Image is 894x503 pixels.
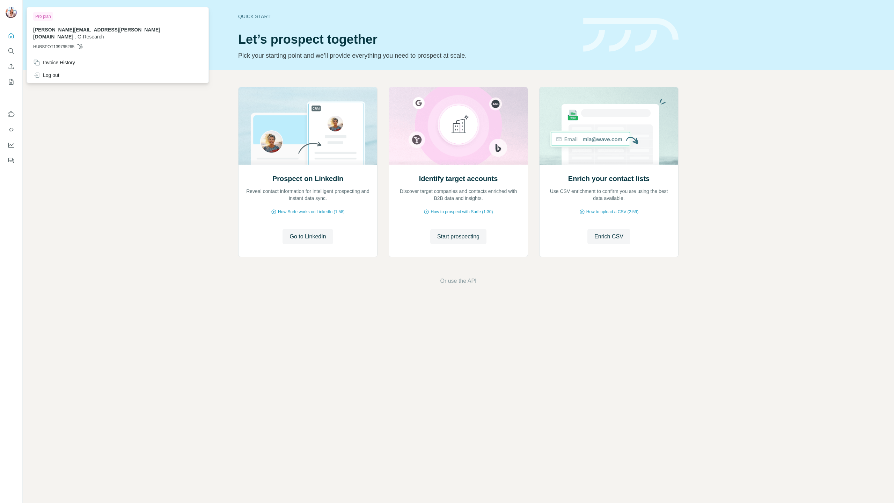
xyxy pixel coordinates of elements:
div: Invoice History [33,59,75,66]
button: Feedback [6,154,17,167]
div: Pro plan [33,12,53,21]
span: [PERSON_NAME][EMAIL_ADDRESS][PERSON_NAME][DOMAIN_NAME] [33,27,160,39]
button: Use Surfe API [6,123,17,136]
div: Quick start [238,13,575,20]
img: Prospect on LinkedIn [238,87,378,165]
h2: Prospect on LinkedIn [272,174,343,184]
span: How to upload a CSV (2:59) [586,209,638,215]
button: Dashboard [6,139,17,151]
span: Go to LinkedIn [290,232,326,241]
span: Enrich CSV [594,232,623,241]
span: How to prospect with Surfe (1:30) [431,209,493,215]
button: Search [6,45,17,57]
button: Enrich CSV [6,60,17,73]
button: Enrich CSV [587,229,630,244]
img: Identify target accounts [389,87,528,165]
h1: Let’s prospect together [238,33,575,46]
p: Discover target companies and contacts enriched with B2B data and insights. [396,188,521,202]
img: Enrich your contact lists [539,87,679,165]
button: Or use the API [440,277,476,285]
button: Start prospecting [430,229,486,244]
p: Pick your starting point and we’ll provide everything you need to prospect at scale. [238,51,575,60]
span: Start prospecting [437,232,479,241]
p: Reveal contact information for intelligent prospecting and instant data sync. [246,188,370,202]
button: Quick start [6,29,17,42]
h2: Identify target accounts [419,174,498,184]
button: Use Surfe on LinkedIn [6,108,17,121]
span: How Surfe works on LinkedIn (1:58) [278,209,345,215]
img: banner [583,18,679,52]
h2: Enrich your contact lists [568,174,650,184]
span: HUBSPOT139795265 [33,44,74,50]
img: Avatar [6,7,17,18]
button: Go to LinkedIn [283,229,333,244]
div: Log out [33,72,59,79]
span: G-Research [78,34,104,39]
button: My lists [6,76,17,88]
p: Use CSV enrichment to confirm you are using the best data available. [547,188,671,202]
span: . [75,34,76,39]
